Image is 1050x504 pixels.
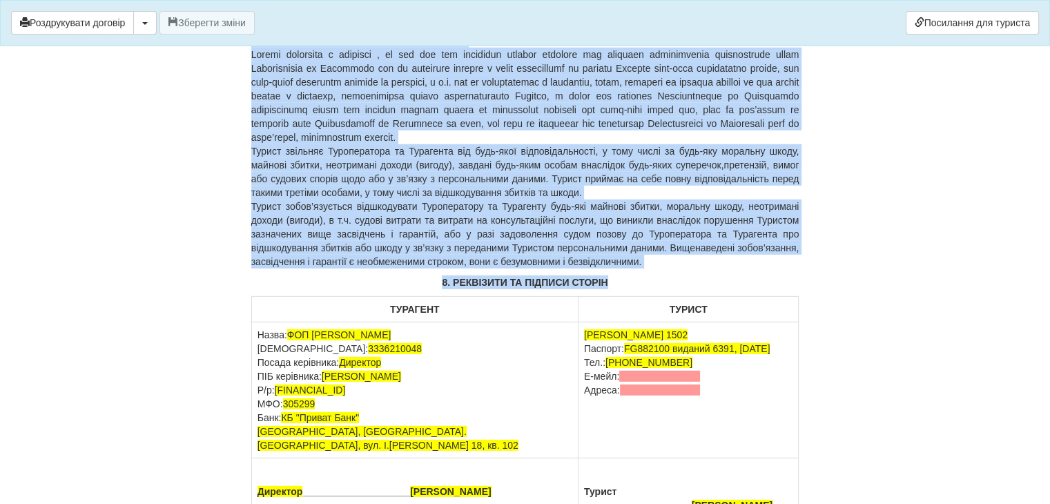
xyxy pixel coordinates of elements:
span: 3336210048 [368,343,422,354]
span: 305299 [283,398,315,409]
span: [PERSON_NAME] 1502 [584,329,688,340]
td: Паспорт: Тел.: Е-мейл: Адреса: [578,322,798,458]
th: ТУРАГЕНТ [251,297,578,322]
span: [PERSON_NAME] [410,486,491,497]
button: Зберегти зміни [159,11,255,35]
span: [FINANCIAL_ID] [275,385,346,396]
span: [GEOGRAPHIC_DATA], [GEOGRAPHIC_DATA]. [GEOGRAPHIC_DATA], вул. І.[PERSON_NAME] 18, кв. 102 [257,426,518,451]
td: Назва: [DEMOGRAPHIC_DATA]: Посада керівника: ПIБ керівника: Р/р: МФО: Банк: [251,322,578,458]
span: [PERSON_NAME] [322,371,401,382]
a: Посилання для туриста [906,11,1039,35]
span: Директор [339,357,381,368]
button: Роздрукувати договір [11,11,134,35]
span: КБ "Приват Банк" [281,412,359,423]
span: Директор [257,486,303,497]
span: ФОП [PERSON_NAME] [287,329,391,340]
span: FG882100 виданий 6391, [DATE] [624,343,770,354]
span: [PHONE_NUMBER] [605,357,692,368]
th: ТУРИСТ [578,297,798,322]
p: 8. РЕКВІЗИТИ ТА ПІДПИСИ СТОРІН [251,275,799,289]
